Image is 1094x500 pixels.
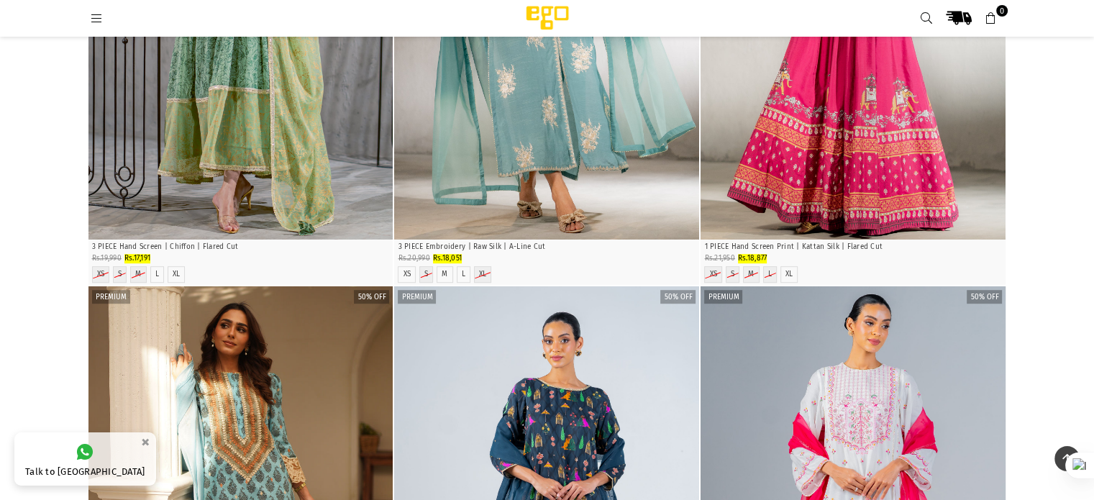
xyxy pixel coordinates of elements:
label: S [731,270,734,279]
a: Talk to [GEOGRAPHIC_DATA] [14,432,156,486]
label: L [768,270,772,279]
label: 50% off [967,290,1002,304]
span: Rs.21,950 [704,254,734,263]
img: Ego [486,4,608,32]
label: PREMIUM [398,290,436,304]
label: L [155,270,159,279]
label: XL [479,270,487,279]
span: Rs.18,877 [738,254,767,263]
p: 1 PIECE Hand Screen Print | Kattan Silk | Flared Cut [704,242,1002,253]
label: XL [173,270,181,279]
span: 0 [996,5,1008,17]
button: × [137,430,154,454]
label: 50% off [660,290,696,304]
label: XS [97,270,105,279]
p: 3 PIECE Embroidery | Raw Silk | A-Line Cut [398,242,696,253]
label: PREMIUM [704,290,742,304]
a: 0 [978,5,1004,31]
label: XS [403,270,411,279]
label: L [462,270,465,279]
label: S [424,270,428,279]
label: M [442,270,447,279]
p: 3 PIECE Hand Screen | Chiffon | Flared Cut [92,242,390,253]
label: XS [709,270,717,279]
a: Search [913,5,939,31]
label: XL [785,270,793,279]
a: Menu [84,12,110,23]
span: Rs.17,191 [124,254,150,263]
span: Rs.19,990 [92,254,122,263]
span: Rs.20,990 [398,254,429,263]
label: M [135,270,141,279]
label: PREMIUM [92,290,130,304]
span: Rs.18,051 [433,254,462,263]
label: 50% off [354,290,389,304]
label: S [118,270,122,279]
label: M [748,270,754,279]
